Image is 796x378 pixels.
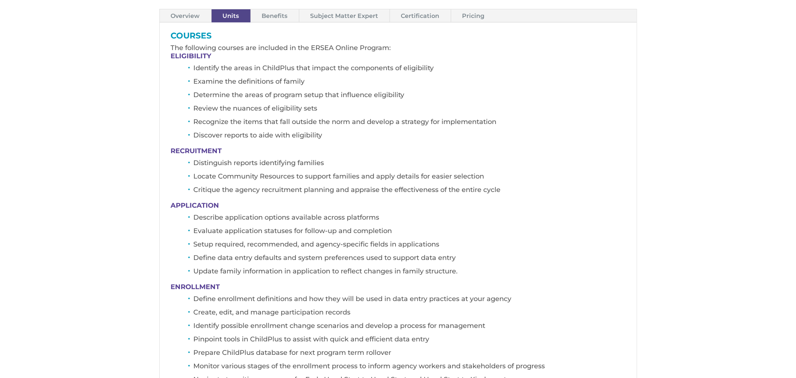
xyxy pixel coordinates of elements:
a: Certification [390,9,451,22]
li: Distinguish reports identifying families [193,158,625,171]
h4: RECRUITMENT [171,148,625,158]
p: The following courses are included in the ERSEA Online Program: [171,44,625,53]
li: Critique the agency recruitment planning and appraise the effectiveness of the entire cycle [193,185,625,198]
li: Identify the areas in ChildPlus that impact the components of eligibility [193,63,625,77]
li: Describe application options available across platforms [193,213,625,226]
li: Identify possible enrollment change scenarios and develop a process for management [193,321,625,334]
li: Determine the areas of program setup that influence eligibility [193,90,625,103]
li: Review the nuances of eligibility sets [193,103,625,117]
li: Recognize the items that fall outside the norm and develop a strategy for implementation [193,117,625,130]
li: Pinpoint tools in ChildPlus to assist with quick and efficient data entry [193,334,625,348]
li: Setup required, recommended, and agency-specific fields in applications [193,239,625,253]
h4: ENROLLMENT [171,283,625,294]
li: Evaluate application statuses for follow-up and completion [193,226,625,239]
a: Subject Matter Expert [299,9,390,22]
li: Update family information in application to reflect changes in family structure. [193,266,625,280]
h3: COURSES [171,32,625,44]
li: Define data entry defaults and system preferences used to support data entry [193,253,625,266]
h4: APPLICATION [171,202,625,213]
li: Locate Community Resources to support families and apply details for easier selection [193,171,625,185]
li: Prepare ChildPlus database for next program term rollover [193,348,625,361]
li: Discover reports to aide with eligibility [193,130,625,144]
h4: ELIGIBILITY [171,53,625,63]
li: Examine the definitions of family [193,77,625,90]
a: Pricing [451,9,496,22]
a: Overview [160,9,211,22]
a: Units [212,9,250,22]
li: Monitor various stages of the enrollment process to inform agency workers and stakeholders of pro... [193,361,625,375]
li: Define enrollment definitions and how they will be used in data entry practices at your agency [193,294,625,307]
li: Create, edit, and manage participation records [193,307,625,321]
a: Benefits [251,9,299,22]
